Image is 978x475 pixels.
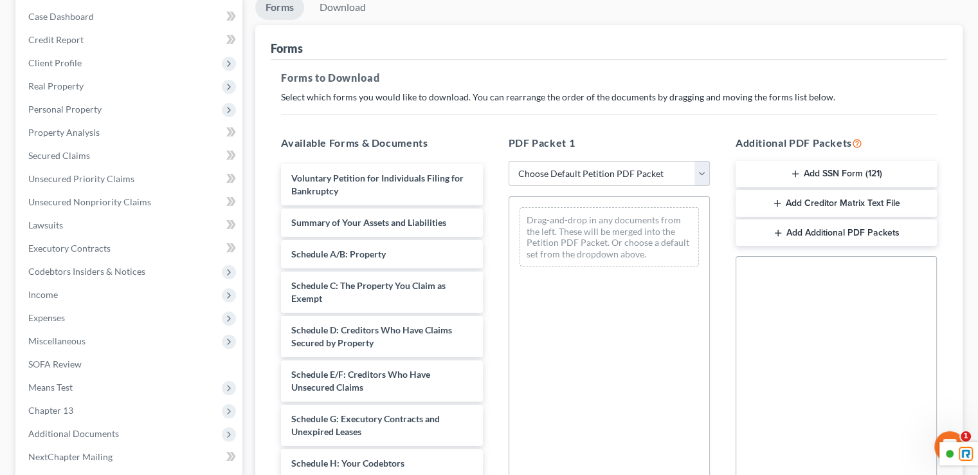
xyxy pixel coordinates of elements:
span: Case Dashboard [28,11,94,22]
span: SOFA Review [28,359,82,369]
span: Means Test [28,382,73,393]
iframe: Intercom live chat [934,431,965,462]
span: Summary of Your Assets and Liabilities [291,217,446,228]
span: Executory Contracts [28,243,111,254]
a: Credit Report [18,28,242,51]
span: Additional Documents [28,428,119,439]
div: Forms [271,41,303,56]
a: Secured Claims [18,144,242,167]
span: 1 [961,431,971,442]
a: Unsecured Nonpriority Claims [18,191,242,214]
span: Voluntary Petition for Individuals Filing for Bankruptcy [291,172,464,196]
p: Select which forms you would like to download. You can rearrange the order of the documents by dr... [281,91,937,104]
a: SOFA Review [18,353,242,376]
span: Unsecured Priority Claims [28,173,134,184]
span: Schedule C: The Property You Claim as Exempt [291,280,446,304]
a: Lawsuits [18,214,242,237]
button: Add Creditor Matrix Text File [736,190,937,217]
span: Property Analysis [28,127,100,138]
span: Schedule A/B: Property [291,248,386,259]
span: Miscellaneous [28,335,86,346]
span: Unsecured Nonpriority Claims [28,196,151,207]
span: Schedule G: Executory Contracts and Unexpired Leases [291,413,440,437]
span: Chapter 13 [28,405,73,416]
span: Client Profile [28,57,82,68]
h5: Available Forms & Documents [281,135,482,151]
span: Schedule H: Your Codebtors [291,458,404,469]
div: Drag-and-drop in any documents from the left. These will be merged into the Petition PDF Packet. ... [520,207,699,266]
span: Secured Claims [28,150,90,161]
span: Credit Report [28,34,84,45]
h5: Additional PDF Packets [736,135,937,151]
h5: PDF Packet 1 [509,135,710,151]
button: Add Additional PDF Packets [736,219,937,247]
a: Unsecured Priority Claims [18,167,242,191]
span: Schedule D: Creditors Who Have Claims Secured by Property [291,324,452,348]
a: NextChapter Mailing [18,445,242,469]
span: Real Property [28,80,84,91]
a: Executory Contracts [18,237,242,260]
button: Add SSN Form (121) [736,161,937,188]
span: Expenses [28,312,65,323]
span: Income [28,289,58,300]
a: Case Dashboard [18,5,242,28]
span: Codebtors Insiders & Notices [28,266,145,277]
h5: Forms to Download [281,70,937,86]
a: Property Analysis [18,121,242,144]
span: Personal Property [28,104,102,115]
span: Lawsuits [28,219,63,230]
span: NextChapter Mailing [28,451,113,462]
span: Schedule E/F: Creditors Who Have Unsecured Claims [291,369,430,393]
